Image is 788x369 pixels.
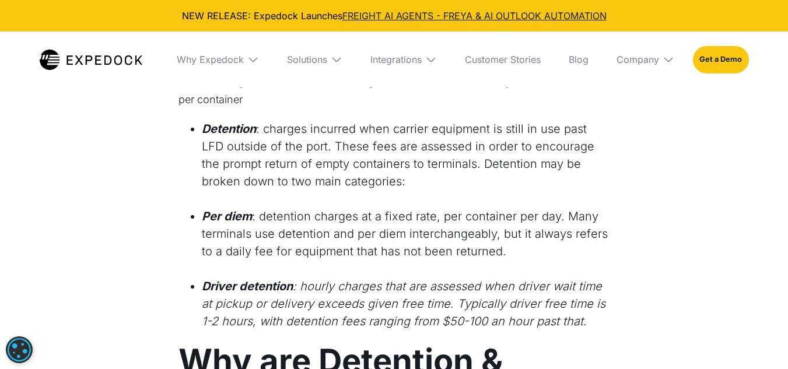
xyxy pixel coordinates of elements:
[202,279,605,328] em: : hourly charges that are assessed when driver wait time at pickup or delivery exceeds given free...
[607,31,684,87] div: Company
[202,279,293,293] em: Driver detention
[202,122,256,136] em: Detention
[361,31,446,87] div: Integrations
[287,54,327,65] div: Solutions
[370,54,422,65] div: Integrations
[342,10,607,22] a: FREIGHT AI AGENTS - FREYA & AI OUTLOOK AUTOMATION
[730,313,788,369] iframe: Chat Widget
[167,31,268,87] div: Why Expedock
[693,46,748,73] a: Get a Demo
[202,209,252,223] em: Per diem
[178,73,610,108] p: ($100 x 3 days = $300) + ($200 x 6 days = $1,200) + ($300 x 2 days = $600) = $2,100 per container
[278,31,352,87] div: Solutions
[177,54,244,65] div: Why Expedock
[456,31,550,87] a: Customer Stories
[202,208,610,260] li: : detention charges at a fixed rate, per container per day. Many terminals use detention and per ...
[202,120,610,190] li: : charges incurred when carrier equipment is still in use past LFD outside of the port. These fee...
[9,9,779,22] div: NEW RELEASE: Expedock Launches
[559,31,598,87] a: Blog
[617,54,659,65] div: Company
